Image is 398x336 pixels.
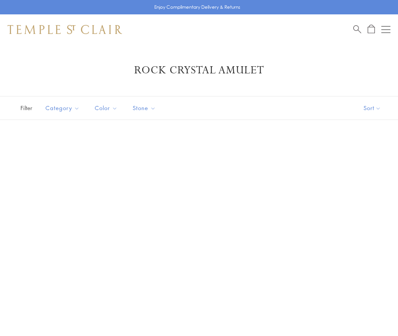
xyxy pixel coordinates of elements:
[40,100,85,117] button: Category
[8,25,122,34] img: Temple St. Clair
[368,25,375,34] a: Open Shopping Bag
[381,25,390,34] button: Open navigation
[346,96,398,120] button: Show sort by
[154,3,240,11] p: Enjoy Complimentary Delivery & Returns
[129,103,161,113] span: Stone
[89,100,123,117] button: Color
[91,103,123,113] span: Color
[19,64,379,77] h1: Rock Crystal Amulet
[127,100,161,117] button: Stone
[353,25,361,34] a: Search
[42,103,85,113] span: Category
